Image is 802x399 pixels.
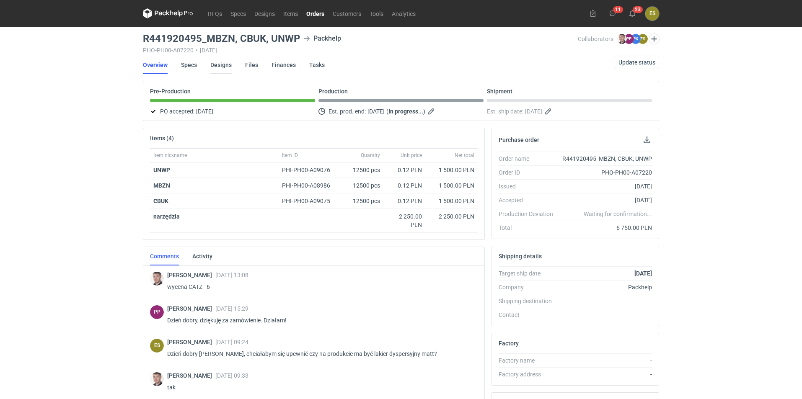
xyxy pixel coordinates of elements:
div: Est. ship date: [487,106,652,116]
div: Factory name [499,356,560,365]
figcaption: PP [624,34,634,44]
span: [DATE] 13:08 [215,272,248,278]
div: Elżbieta Sybilska [150,339,164,353]
button: Download PO [642,135,652,145]
span: • [196,47,198,54]
div: - [560,311,652,319]
a: Items [279,8,302,18]
div: 6 750.00 PLN [560,224,652,232]
div: PHO-PH00-A07220 [DATE] [143,47,578,54]
h2: Items (4) [150,135,174,142]
div: [DATE] [560,182,652,190]
div: 2 250.00 PLN [387,212,422,229]
div: Target ship date [499,269,560,278]
div: Packhelp [560,283,652,291]
div: Order name [499,154,560,163]
strong: [DATE] [634,270,652,277]
figcaption: ES [150,339,164,353]
span: [DATE] [367,106,385,116]
a: Specs [181,56,197,74]
p: Pre-Production [150,88,191,95]
span: Item ID [282,152,298,159]
span: [DATE] [196,106,213,116]
em: ( [386,108,388,115]
button: Edit collaborators [649,33,660,44]
div: 12500 pcs [341,162,383,178]
button: Update status [615,56,659,69]
p: tak [167,382,471,392]
div: Maciej Sikora [150,372,164,386]
button: ES [645,7,659,21]
div: Contact [499,311,560,319]
span: Quantity [361,152,380,159]
div: 12500 pcs [341,178,383,193]
span: Collaborators [578,36,613,42]
div: Paulina Pander [150,305,164,319]
a: Orders [302,8,329,18]
div: Order ID [499,168,560,177]
span: Net total [455,152,474,159]
a: Tools [365,8,388,18]
figcaption: ES [638,34,648,44]
a: Specs [226,8,250,18]
p: wycena CATZ - 6 [167,282,471,292]
div: PHI-PH00-A08986 [282,181,338,190]
div: 1 500.00 PLN [429,166,474,174]
div: Company [499,283,560,291]
span: Unit price [401,152,422,159]
h2: Shipping details [499,253,542,260]
div: 1 500.00 PLN [429,181,474,190]
div: R441920495_MBZN, CBUK, UNWP [560,154,652,163]
div: Total [499,224,560,232]
div: PO accepted: [150,106,315,116]
div: 12500 pcs [341,193,383,209]
a: MBZN [153,182,170,189]
div: 0.12 PLN [387,181,422,190]
div: PHI-PH00-A09076 [282,166,338,174]
strong: UNWP [153,167,170,173]
div: Packhelp [303,33,341,44]
a: Analytics [388,8,420,18]
img: Maciej Sikora [150,272,164,286]
button: 23 [626,7,639,20]
a: RFQs [204,8,226,18]
span: Item nickname [153,152,187,159]
div: PHI-PH00-A09075 [282,197,338,205]
strong: In progress... [388,108,423,115]
div: 0.12 PLN [387,197,422,205]
div: Issued [499,182,560,190]
span: [PERSON_NAME] [167,305,215,312]
div: 1 500.00 PLN [429,197,474,205]
span: [DATE] 09:24 [215,339,248,345]
div: Elżbieta Sybilska [645,7,659,21]
div: 2 250.00 PLN [429,212,474,221]
a: Activity [192,247,212,265]
a: Comments [150,247,179,265]
p: Production [318,88,348,95]
div: Factory address [499,370,560,378]
h2: Factory [499,340,519,347]
a: Overview [143,56,168,74]
svg: Packhelp Pro [143,8,193,18]
h3: R441920495_MBZN, CBUK, UNWP [143,33,300,44]
figcaption: PP [150,305,164,319]
div: 0.12 PLN [387,166,422,174]
div: [DATE] [560,196,652,204]
span: [PERSON_NAME] [167,372,215,379]
button: 11 [606,7,619,20]
div: - [560,370,652,378]
p: Dzień dobry [PERSON_NAME], chciałabym się upewnić czy na produkcie ma być lakier dyspersyjny matt? [167,349,471,359]
a: Designs [210,56,232,74]
div: Production Deviation [499,210,560,218]
strong: narzędzia [153,213,180,220]
span: [DATE] [525,106,542,116]
a: Files [245,56,258,74]
div: Accepted [499,196,560,204]
div: - [560,356,652,365]
span: [DATE] 15:29 [215,305,248,312]
div: PHO-PH00-A07220 [560,168,652,177]
a: Tasks [309,56,325,74]
a: Customers [329,8,365,18]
